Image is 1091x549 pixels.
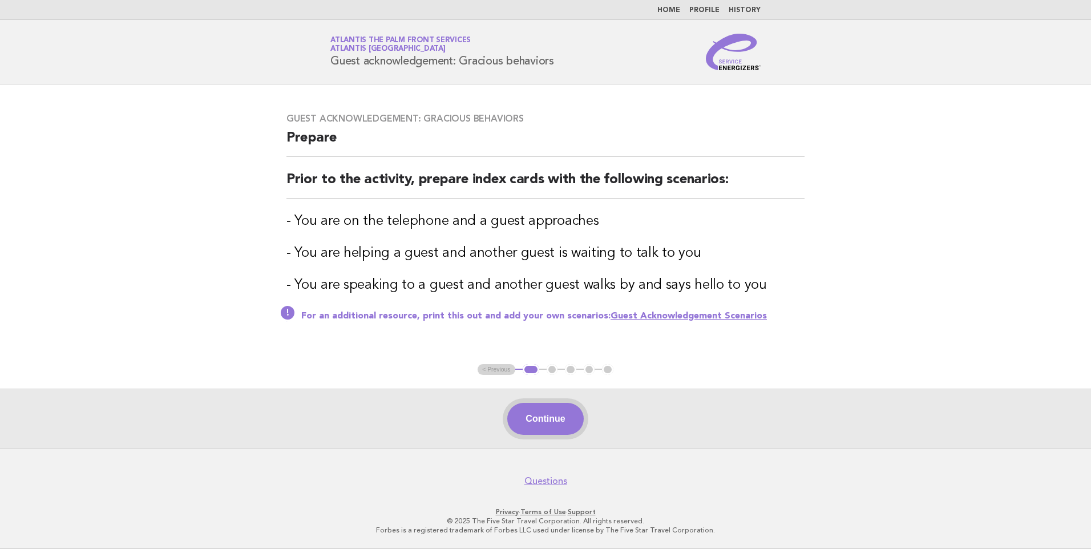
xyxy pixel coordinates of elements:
[286,276,805,294] h3: - You are speaking to a guest and another guest walks by and says hello to you
[286,129,805,157] h2: Prepare
[689,7,720,14] a: Profile
[196,516,895,526] p: © 2025 The Five Star Travel Corporation. All rights reserved.
[196,526,895,535] p: Forbes is a registered trademark of Forbes LLC used under license by The Five Star Travel Corpora...
[330,37,471,53] a: Atlantis The Palm Front ServicesAtlantis [GEOGRAPHIC_DATA]
[301,310,805,322] p: For an additional resource, print this out and add your own scenarios:
[286,244,805,263] h3: - You are helping a guest and another guest is waiting to talk to you
[706,34,761,70] img: Service Energizers
[524,475,567,487] a: Questions
[496,508,519,516] a: Privacy
[330,37,554,67] h1: Guest acknowledgement: Gracious behaviors
[507,403,583,435] button: Continue
[657,7,680,14] a: Home
[286,113,805,124] h3: Guest acknowledgement: Gracious behaviors
[523,364,539,376] button: 1
[330,46,446,53] span: Atlantis [GEOGRAPHIC_DATA]
[196,507,895,516] p: · ·
[286,212,805,231] h3: - You are on the telephone and a guest approaches
[729,7,761,14] a: History
[568,508,596,516] a: Support
[611,312,767,321] a: Guest Acknowledgement Scenarios
[520,508,566,516] a: Terms of Use
[286,171,805,199] h2: Prior to the activity, prepare index cards with the following scenarios:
